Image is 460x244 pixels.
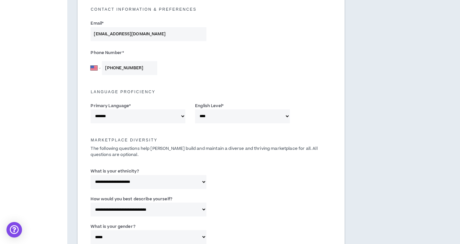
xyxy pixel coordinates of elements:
label: What is your gender? [91,221,135,232]
label: Phone Number [91,48,206,58]
p: The following questions help [PERSON_NAME] build and maintain a diverse and thriving marketplace ... [86,146,336,158]
input: Enter Email [91,27,206,41]
div: Open Intercom Messenger [6,222,22,238]
label: Primary Language [91,101,131,111]
label: How would you best describe yourself? [91,194,172,204]
label: Email [91,18,104,28]
h5: Contact Information & preferences [86,7,336,12]
label: What is your ethnicity? [91,166,139,176]
h5: Language Proficiency [86,90,336,94]
label: English Level [195,101,224,111]
h5: Marketplace Diversity [86,138,336,142]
